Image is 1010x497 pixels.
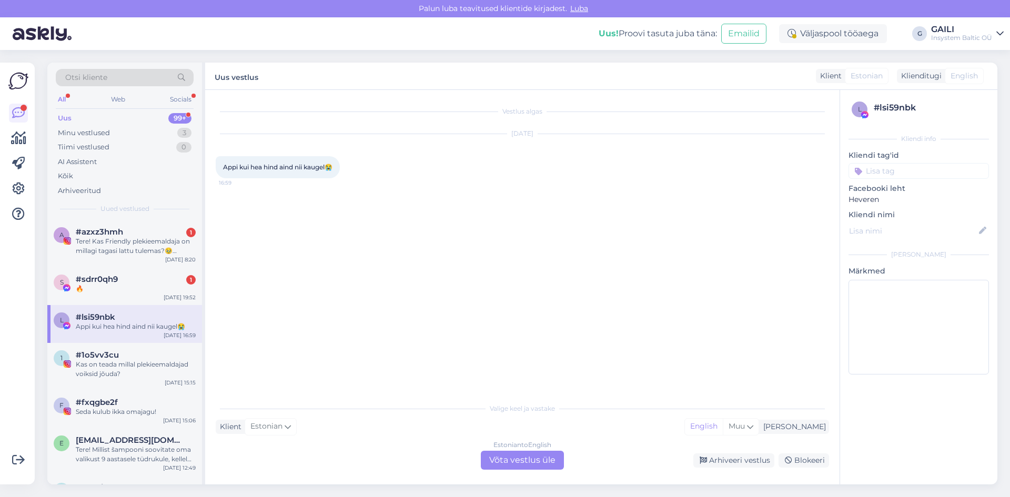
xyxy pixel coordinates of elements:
div: Kas on teada millal plekieemaldajad voiksid jõuda? [76,360,196,379]
span: Estonian [851,70,883,82]
div: [DATE] 16:59 [164,331,196,339]
a: GAILIInsystem Baltic OÜ [931,25,1004,42]
span: s [60,278,64,286]
div: English [685,419,723,434]
input: Lisa nimi [849,225,977,237]
span: elisterasmaa@hotmail.com [76,435,185,445]
span: #fxqgbe2f [76,398,118,407]
span: l [60,316,64,324]
div: Arhiveeri vestlus [693,453,774,468]
div: Kliendi info [849,134,989,144]
div: Klienditugi [897,70,942,82]
p: Facebooki leht [849,183,989,194]
div: Valige keel ja vastake [216,404,829,413]
div: Arhiveeritud [58,186,101,196]
div: 0 [176,142,191,153]
input: Lisa tag [849,163,989,179]
div: 1 [186,228,196,237]
span: English [951,70,978,82]
p: Heveren [849,194,989,205]
div: 3 [177,128,191,138]
span: Uued vestlused [100,204,149,214]
span: Appi kui hea hind aind nii kaugel😭 [223,163,332,171]
span: l [858,105,862,113]
span: #v9o7ixed [76,483,118,492]
div: Vestlus algas [216,107,829,116]
div: Klient [216,421,241,432]
span: Otsi kliente [65,72,107,83]
div: Estonian to English [493,440,551,450]
span: #lsi59nbk [76,312,115,322]
div: Seda kulub ikka omajagu! [76,407,196,417]
div: 1 [186,275,196,285]
label: Uus vestlus [215,69,258,83]
p: Kliendi nimi [849,209,989,220]
div: Väljaspool tööaega [779,24,887,43]
div: [DATE] 12:49 [163,464,196,472]
p: Kliendi tag'id [849,150,989,161]
div: [DATE] 19:52 [164,293,196,301]
div: Tere! Kas Friendly plekieemaldaja on millagi tagasi lattu tulemas?🥹 [PERSON_NAME] siin [PERSON_NA... [76,237,196,256]
div: [DATE] 15:06 [163,417,196,424]
div: Proovi tasuta juba täna: [599,27,717,40]
div: G [912,26,927,41]
div: Tere! Millist šampooni soovitate oma valikust 9 aastasele tüdrukule, kellel on tekkimas kõõma pro... [76,445,196,464]
div: [PERSON_NAME] [759,421,826,432]
div: [DATE] [216,129,829,138]
span: #azxz3hmh [76,227,123,237]
div: AI Assistent [58,157,97,167]
div: Võta vestlus üle [481,451,564,470]
div: Klient [816,70,842,82]
div: [DATE] 8:20 [165,256,196,263]
b: Uus! [599,28,619,38]
div: All [56,93,68,106]
div: Web [109,93,127,106]
span: 1 [60,354,63,362]
div: GAILI [931,25,992,34]
span: e [59,439,64,447]
div: Appi kui hea hind aind nii kaugel😭 [76,322,196,331]
span: a [59,231,64,239]
div: Insystem Baltic OÜ [931,34,992,42]
div: [PERSON_NAME] [849,250,989,259]
span: Muu [729,421,745,431]
span: #sdrr0qh9 [76,275,118,284]
div: [DATE] 15:15 [165,379,196,387]
div: Minu vestlused [58,128,110,138]
span: Estonian [250,421,282,432]
div: 99+ [168,113,191,124]
span: Luba [567,4,591,13]
div: 🔥 [76,284,196,293]
div: # lsi59nbk [874,102,986,114]
div: Uus [58,113,72,124]
span: #1o5vv3cu [76,350,119,360]
span: 16:59 [219,179,258,187]
span: f [59,401,64,409]
div: Blokeeri [779,453,829,468]
button: Emailid [721,24,766,44]
div: Tiimi vestlused [58,142,109,153]
p: Märkmed [849,266,989,277]
img: Askly Logo [8,71,28,91]
div: Socials [168,93,194,106]
div: Kõik [58,171,73,181]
